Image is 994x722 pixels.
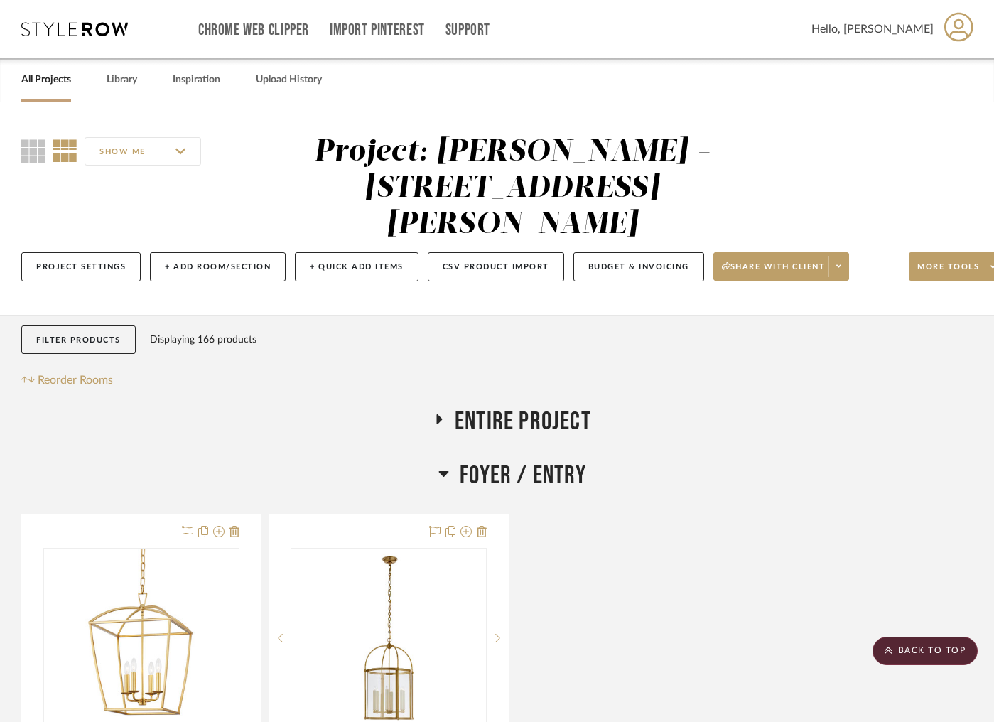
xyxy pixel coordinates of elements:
[295,252,418,281] button: + Quick Add Items
[811,21,934,38] span: Hello, [PERSON_NAME]
[21,372,113,389] button: Reorder Rooms
[150,252,286,281] button: + Add Room/Section
[873,637,978,665] scroll-to-top-button: BACK TO TOP
[330,24,425,36] a: Import Pinterest
[314,137,711,239] div: Project: [PERSON_NAME] - [STREET_ADDRESS][PERSON_NAME]
[455,406,591,437] span: Entire Project
[573,252,704,281] button: Budget & Invoicing
[445,24,490,36] a: Support
[173,70,220,90] a: Inspiration
[256,70,322,90] a: Upload History
[107,70,137,90] a: Library
[38,372,113,389] span: Reorder Rooms
[460,460,586,491] span: Foyer / Entry
[21,325,136,355] button: Filter Products
[917,262,979,283] span: More tools
[21,70,71,90] a: All Projects
[713,252,850,281] button: Share with client
[198,24,309,36] a: Chrome Web Clipper
[150,325,256,354] div: Displaying 166 products
[722,262,826,283] span: Share with client
[428,252,564,281] button: CSV Product Import
[21,252,141,281] button: Project Settings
